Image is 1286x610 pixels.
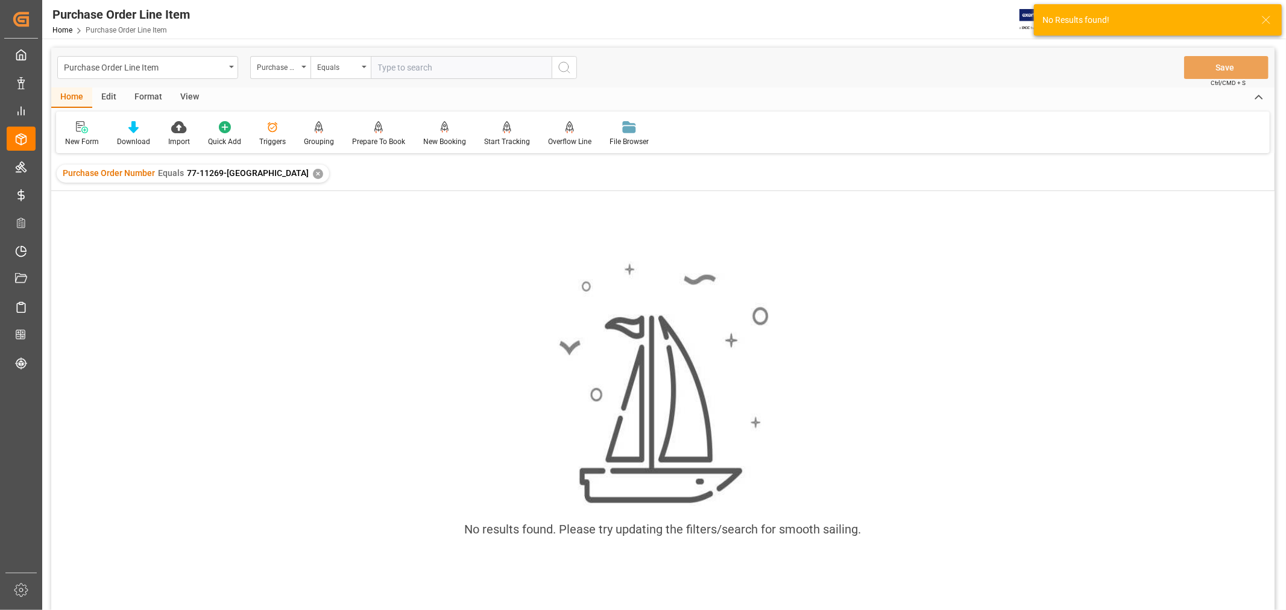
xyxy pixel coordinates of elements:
[371,56,552,79] input: Type to search
[125,87,171,108] div: Format
[57,56,238,79] button: open menu
[484,136,530,147] div: Start Tracking
[317,59,358,73] div: Equals
[1042,14,1250,27] div: No Results found!
[63,168,155,178] span: Purchase Order Number
[552,56,577,79] button: search button
[92,87,125,108] div: Edit
[117,136,150,147] div: Download
[1211,78,1246,87] span: Ctrl/CMD + S
[257,59,298,73] div: Purchase Order Number
[208,136,241,147] div: Quick Add
[250,56,310,79] button: open menu
[465,520,862,538] div: No results found. Please try updating the filters/search for smooth sailing.
[352,136,405,147] div: Prepare To Book
[187,168,309,178] span: 77-11269-[GEOGRAPHIC_DATA]
[304,136,334,147] div: Grouping
[64,59,225,74] div: Purchase Order Line Item
[423,136,466,147] div: New Booking
[168,136,190,147] div: Import
[548,136,591,147] div: Overflow Line
[52,26,72,34] a: Home
[310,56,371,79] button: open menu
[610,136,649,147] div: File Browser
[558,262,769,506] img: smooth_sailing.jpeg
[65,136,99,147] div: New Form
[158,168,184,178] span: Equals
[1020,9,1061,30] img: Exertis%20JAM%20-%20Email%20Logo.jpg_1722504956.jpg
[259,136,286,147] div: Triggers
[51,87,92,108] div: Home
[313,169,323,179] div: ✕
[171,87,208,108] div: View
[1184,56,1269,79] button: Save
[52,5,190,24] div: Purchase Order Line Item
